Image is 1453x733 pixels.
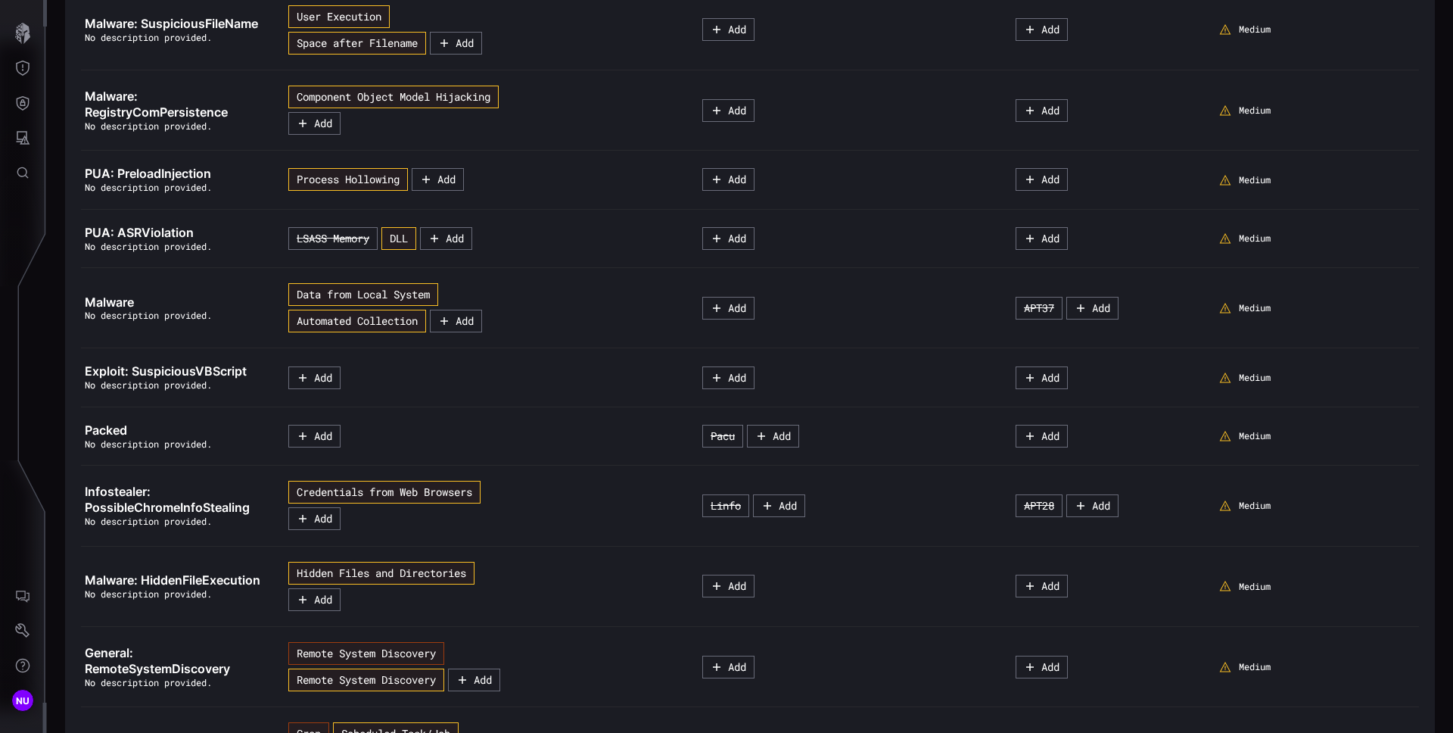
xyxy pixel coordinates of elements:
[1016,227,1068,250] button: Add
[1239,372,1271,384] span: Medium
[1016,425,1068,448] button: Add
[288,283,438,306] button: Data from Local System
[85,181,212,193] span: No description provided.
[1016,18,1068,41] button: Add
[85,295,134,310] span: Malware
[1016,494,1063,517] button: APT28
[288,32,426,55] button: Space after Filename
[85,295,269,310] a: Malware
[1016,168,1068,191] button: Add
[1239,430,1271,442] span: Medium
[747,425,799,448] button: Add
[1239,104,1271,117] span: Medium
[288,310,426,332] button: Automated Collection
[753,494,805,517] button: Add
[1239,500,1271,512] span: Medium
[85,309,212,321] span: No description provided.
[1016,297,1063,320] button: APT37
[1016,366,1068,389] button: Add
[702,18,755,41] button: Add
[85,572,260,588] span: Malware: HiddenFileExecution
[16,693,30,709] span: NU
[85,363,269,379] a: Exploit: SuspiciousVBScript
[85,588,212,600] span: No description provided.
[1239,23,1271,36] span: Medium
[85,89,228,120] span: Malware: RegistryComPersistence
[1066,297,1119,320] button: Add
[702,297,755,320] button: Add
[702,168,755,191] button: Add
[430,310,482,332] button: Add
[85,484,250,515] span: Infostealer: PossibleChromeInfoStealing
[85,166,211,181] span: PUA: PreloadInjection
[85,166,269,182] a: PUA: PreloadInjection
[85,225,194,240] span: PUA: ASRViolation
[381,227,416,250] button: DLL
[85,438,212,450] span: No description provided.
[1239,232,1271,245] span: Medium
[702,575,755,597] button: Add
[85,515,212,527] span: No description provided.
[288,112,341,135] button: Add
[85,379,212,391] span: No description provided.
[85,676,212,688] span: No description provided.
[85,363,247,379] span: Exploit: SuspiciousVBScript
[85,120,212,132] span: No description provided.
[288,5,390,28] button: User Execution
[702,494,749,517] button: Linfo
[288,481,481,504] button: Credentials from Web Browsers
[85,645,230,676] span: General: RemoteSystemDiscovery
[1239,174,1271,186] span: Medium
[85,31,212,43] span: No description provided.
[412,168,464,191] button: Add
[288,507,341,530] button: Add
[702,425,743,448] button: Pacu
[288,168,408,191] button: Process Hollowing
[702,366,755,389] button: Add
[288,425,341,448] button: Add
[85,225,269,241] a: PUA: ASRViolation
[85,572,269,588] a: Malware: HiddenFileExecution
[288,86,499,108] button: Component Object Model Hijacking
[420,227,472,250] button: Add
[85,240,212,252] span: No description provided.
[85,645,269,677] a: General: RemoteSystemDiscovery
[1016,575,1068,597] button: Add
[288,227,378,250] button: LSASS Memory
[448,669,500,691] button: Add
[702,656,755,678] button: Add
[1239,661,1271,673] span: Medium
[85,16,258,31] span: Malware: SuspiciousFileName
[85,89,269,120] a: Malware: RegistryComPersistence
[85,16,269,32] a: Malware: SuspiciousFileName
[288,642,444,665] button: Remote System Discovery
[1239,581,1271,593] span: Medium
[702,227,755,250] button: Add
[85,423,127,438] span: Packed
[288,669,444,691] button: Remote System Discovery
[288,588,341,611] button: Add
[1,683,45,718] button: NU
[1016,99,1068,122] button: Add
[702,99,755,122] button: Add
[85,484,269,516] a: Infostealer: PossibleChromeInfoStealing
[1016,656,1068,678] button: Add
[1239,302,1271,314] span: Medium
[430,32,482,55] button: Add
[1066,494,1119,517] button: Add
[288,366,341,389] button: Add
[85,423,269,438] a: Packed
[288,562,474,585] button: Hidden Files and Directories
